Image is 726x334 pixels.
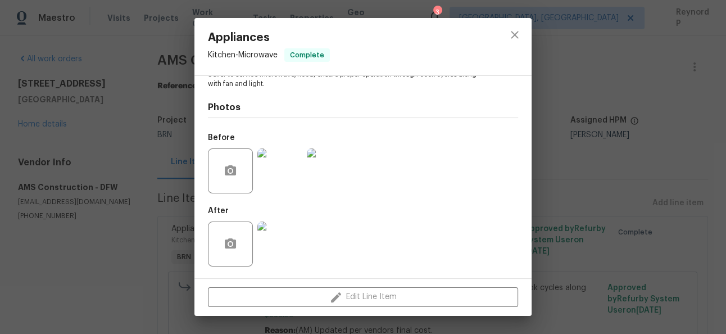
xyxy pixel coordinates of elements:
h5: After [208,207,229,215]
span: Appliances [208,31,330,44]
span: Complete [285,49,329,61]
div: 3 [433,7,441,18]
h5: Before [208,134,235,142]
span: Kitchen - Microwave [208,51,278,59]
h4: Photos [208,102,518,113]
button: close [501,21,528,48]
span: Seller to service microwave/hood, ensure proper operation through cook cycles along with fan and ... [208,70,487,89]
